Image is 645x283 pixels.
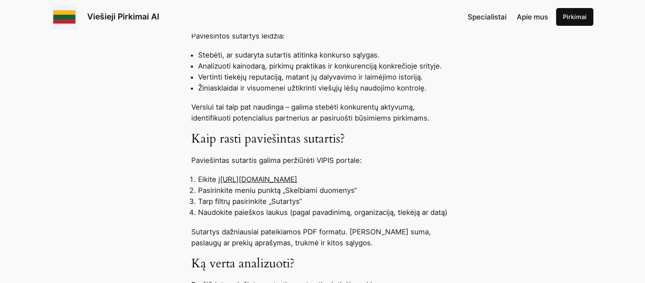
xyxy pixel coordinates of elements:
p: Verslui tai taip pat naudinga – galima stebėti konkurentų aktyvumą, identifikuoti potencialius pa... [191,102,454,124]
nav: Navigation [468,11,548,22]
span: Apie mus [517,13,548,21]
img: Viešieji pirkimai logo [52,4,77,30]
a: [URL][DOMAIN_NAME] [220,175,297,184]
li: Analizuoti kainodarą, pirkimų praktikas ir konkurenciją konkrečioje srityje. [198,60,454,71]
h3: Kaip rasti paviešintas sutartis? [191,132,454,147]
a: Apie mus [517,11,548,22]
p: Paviešintas sutartis galima peržiūrėti VIPIS portale: [191,155,454,166]
a: Pirkimai [556,8,593,26]
li: Tarp filtrų pasirinkite „Sutartys“ [198,196,454,207]
h3: Ką verta analizuoti? [191,256,454,272]
a: Specialistai [468,11,507,22]
a: Viešieji Pirkimai AI [87,11,159,22]
li: Stebėti, ar sudaryta sutartis atitinka konkurso sąlygas. [198,49,454,60]
p: Paviešintos sutartys leidžia: [191,30,454,41]
li: Pasirinkite meniu punktą „Skelbiami duomenys“ [198,185,454,196]
li: Eikite į [198,174,454,185]
li: Žiniasklaidai ir visuomenei užtikrinti viešųjų lėšų naudojimo kontrolę. [198,82,454,93]
p: Sutartys dažniausiai pateikiamos PDF formatu. [PERSON_NAME] suma, paslaugų ar prekių aprašymas, t... [191,226,454,248]
span: Specialistai [468,13,507,21]
li: Vertinti tiekėjų reputaciją, matant jų dalyvavimo ir laimėjimo istoriją. [198,71,454,82]
li: Naudokite paieškos laukus (pagal pavadinimą, organizaciją, tiekėją ar datą) [198,207,454,218]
